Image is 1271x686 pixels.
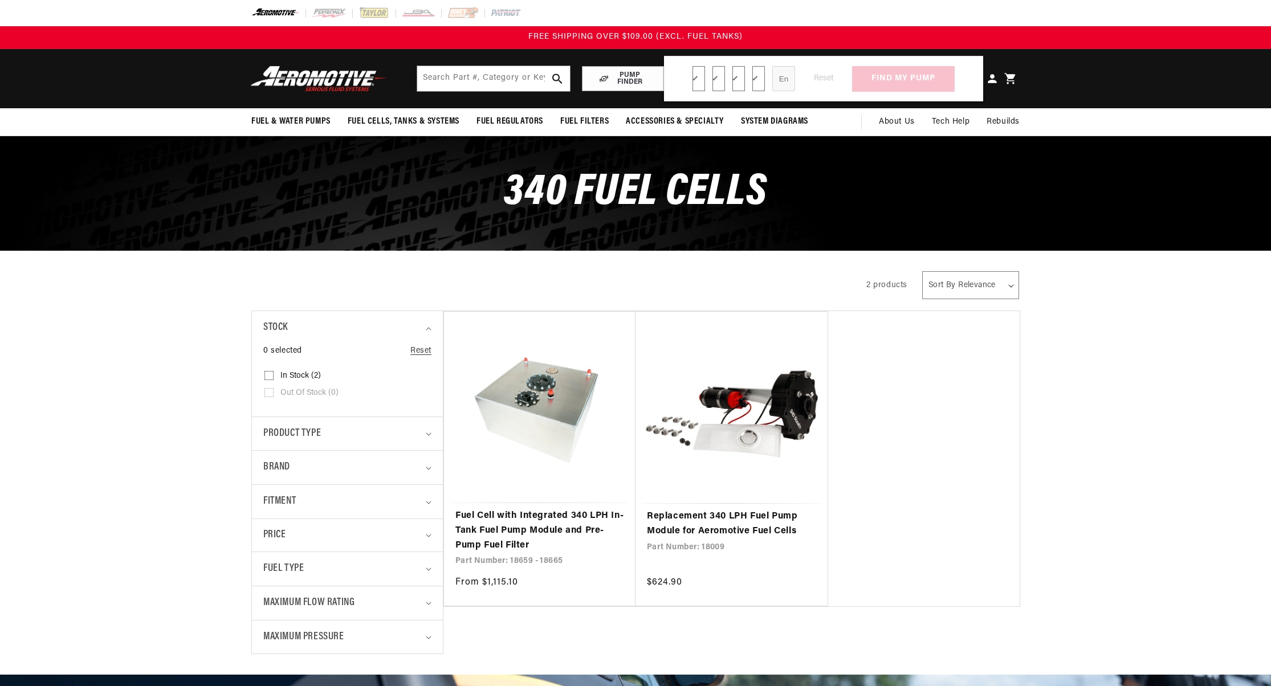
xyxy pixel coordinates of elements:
[617,108,732,135] summary: Accessories & Specialty
[932,116,969,128] span: Tech Help
[647,509,816,538] a: Replacement 340 LPH Fuel Pump Module for Aeromotive Fuel Cells
[692,66,705,91] select: CarbOrEFI
[987,116,1020,128] span: Rebuilds
[263,620,431,654] summary: Maximum Pressure (0 selected)
[263,586,431,620] summary: Maximum Flow Rating (0 selected)
[263,459,290,476] span: Brand
[247,66,390,92] img: Aeromotive
[923,108,978,136] summary: Tech Help
[552,108,617,135] summary: Fuel Filters
[626,116,724,128] span: Accessories & Specialty
[263,485,431,518] summary: Fitment (0 selected)
[978,108,1028,136] summary: Rebuilds
[263,493,296,510] span: Fitment
[263,552,431,586] summary: Fuel Type (0 selected)
[263,320,288,336] span: Stock
[476,116,543,128] span: Fuel Regulators
[263,426,321,442] span: Product type
[545,66,570,91] button: search button
[263,528,286,543] span: Price
[879,117,915,126] span: About Us
[504,170,767,215] span: 340 Fuel Cells
[348,116,459,128] span: Fuel Cells, Tanks & Systems
[712,66,725,91] select: PowerAdder
[263,345,302,357] span: 0 selected
[263,629,344,646] span: Maximum Pressure
[263,561,304,577] span: Fuel Type
[752,66,765,91] select: Mounting
[866,281,907,289] span: 2 products
[528,32,743,41] span: FREE SHIPPING OVER $109.00 (EXCL. FUEL TANKS)
[417,66,570,91] input: Search by Part Number, Category or Keyword
[772,66,795,91] input: Enter Horsepower
[468,108,552,135] summary: Fuel Regulators
[263,595,355,611] span: Maximum Flow Rating
[741,116,808,128] span: System Diagrams
[870,108,923,136] a: About Us
[582,66,664,92] button: PUMP FINDER
[263,451,431,484] summary: Brand (0 selected)
[251,116,331,128] span: Fuel & Water Pumps
[243,108,339,135] summary: Fuel & Water Pumps
[263,311,431,345] summary: Stock (0 selected)
[339,108,468,135] summary: Fuel Cells, Tanks & Systems
[263,519,431,552] summary: Price
[732,66,745,91] select: Fuel
[280,371,321,381] span: In stock (2)
[732,108,817,135] summary: System Diagrams
[280,388,339,398] span: Out of stock (0)
[263,417,431,451] summary: Product type (0 selected)
[455,509,624,553] a: Fuel Cell with Integrated 340 LPH In-Tank Fuel Pump Module and Pre-Pump Fuel Filter
[410,345,431,357] a: Reset
[560,116,609,128] span: Fuel Filters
